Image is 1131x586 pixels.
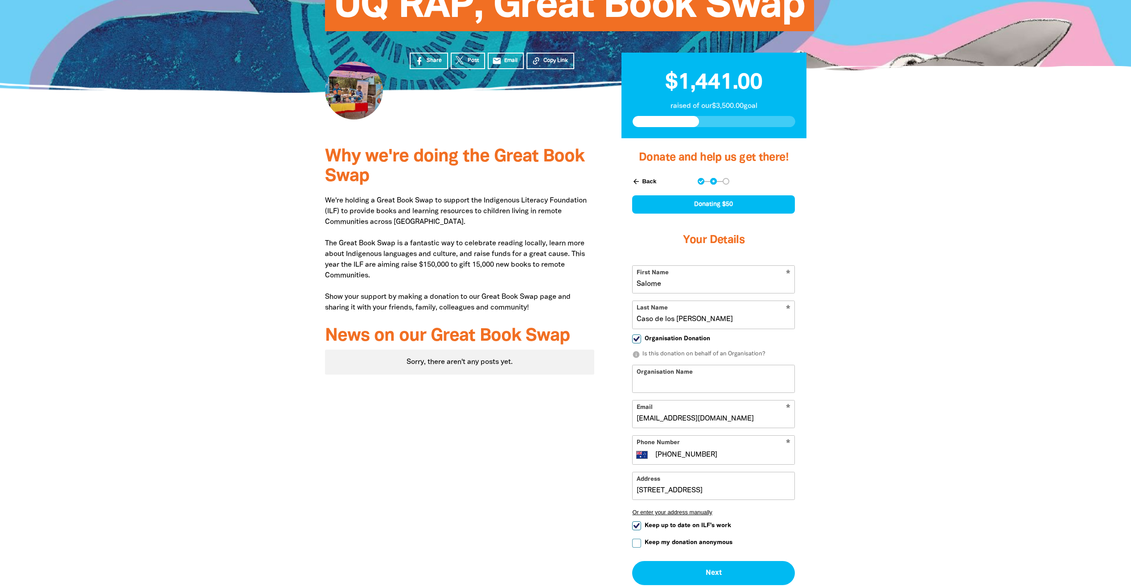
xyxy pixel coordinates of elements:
[629,174,660,189] button: Back
[325,326,595,346] h3: News on our Great Book Swap
[633,101,795,111] p: raised of our $3,500.00 goal
[632,334,641,343] input: Organisation Donation
[645,538,732,547] span: Keep my donation anonymous
[451,53,485,69] a: Post
[504,57,518,65] span: Email
[632,351,640,359] i: info
[632,561,795,585] button: Next
[325,350,595,375] div: Sorry, there aren't any posts yet.
[325,350,595,375] div: Paginated content
[492,56,502,66] i: email
[645,334,710,343] span: Organisation Donation
[723,178,729,185] button: Navigate to step 3 of 3 to enter your payment details
[632,350,795,359] p: Is this donation on behalf of an Organisation?
[410,53,448,69] a: Share
[427,57,442,65] span: Share
[632,195,795,214] div: Donating $50
[488,53,524,69] a: emailEmail
[632,521,641,530] input: Keep up to date on ILF's work
[632,223,795,258] h3: Your Details
[543,57,568,65] span: Copy Link
[468,57,479,65] span: Post
[639,153,789,163] span: Donate and help us get there!
[665,73,762,93] span: $1,441.00
[645,521,731,530] span: Keep up to date on ILF's work
[632,177,640,186] i: arrow_back
[710,178,717,185] button: Navigate to step 2 of 3 to enter your details
[786,439,790,448] i: Required
[526,53,574,69] button: Copy Link
[325,195,595,313] p: We're holding a Great Book Swap to support the Indigenous Literacy Foundation (ILF) to provide bo...
[698,178,704,185] button: Navigate to step 1 of 3 to enter your donation amount
[632,509,795,516] button: Or enter your address manually
[632,539,641,548] input: Keep my donation anonymous
[325,149,584,185] span: Why we're doing the Great Book Swap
